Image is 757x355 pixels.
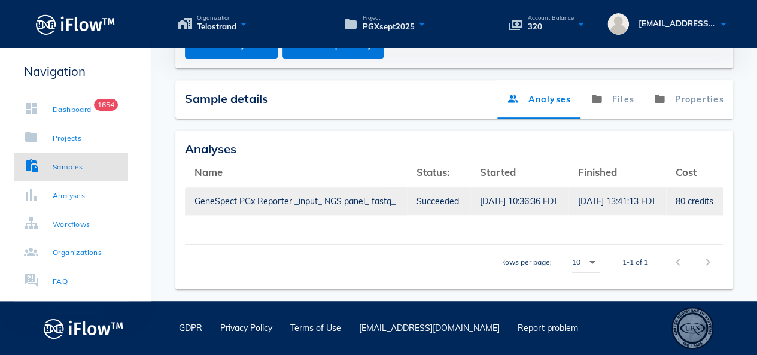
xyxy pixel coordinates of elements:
[416,187,461,215] a: Succeeded
[185,140,723,158] div: Analyses
[580,80,644,119] a: Files
[53,275,68,287] div: FAQ
[518,323,578,333] a: Report problem
[572,257,580,268] div: 10
[362,15,414,21] span: Project
[362,21,414,33] span: PGXsept2025
[416,166,449,178] span: Status:
[470,158,568,187] th: Started: Not sorted. Activate to sort ascending.
[53,219,90,230] div: Workflows
[53,132,81,144] div: Projects
[676,166,697,178] span: Cost
[220,323,272,333] a: Privacy Policy
[407,158,470,187] th: Status:: Not sorted. Activate to sort ascending.
[666,158,723,187] th: Cost: Not sorted. Activate to sort ascending.
[53,161,83,173] div: Samples
[572,253,600,272] div: 10Rows per page:
[676,187,714,215] a: 80 credits
[497,80,580,119] a: Analyses
[480,187,558,215] a: [DATE] 10:36:36 EDT
[528,21,574,33] span: 320
[607,13,629,35] img: avatar.16069ca8.svg
[197,15,236,21] span: Organization
[185,91,268,106] span: Sample details
[643,80,733,119] a: Properties
[359,323,500,333] a: [EMAIL_ADDRESS][DOMAIN_NAME]
[179,323,202,333] a: GDPR
[185,158,407,187] th: Name: Not sorted. Activate to sort ascending.
[194,187,397,215] a: GeneSpect PGx Reporter _input_ NGS panel_ fastq_
[290,323,341,333] a: Terms of Use
[14,62,128,81] p: Navigation
[568,158,666,187] th: Finished: Not sorted. Activate to sort ascending.
[53,247,102,259] div: Organizations
[480,166,516,178] span: Started
[585,255,600,269] i: arrow_drop_down
[53,190,85,202] div: Analyses
[622,257,648,268] div: 1-1 of 1
[578,187,656,215] a: [DATE] 13:41:13 EDT
[194,166,223,178] span: Name
[528,15,574,21] span: Account Balance
[44,315,123,342] img: logo
[197,21,236,33] span: Telostrand
[671,307,713,349] div: ISO 13485 – Quality Management System
[53,104,92,116] div: Dashboard
[500,245,600,280] div: Rows per page:
[94,99,118,111] span: Badge
[578,166,617,178] span: Finished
